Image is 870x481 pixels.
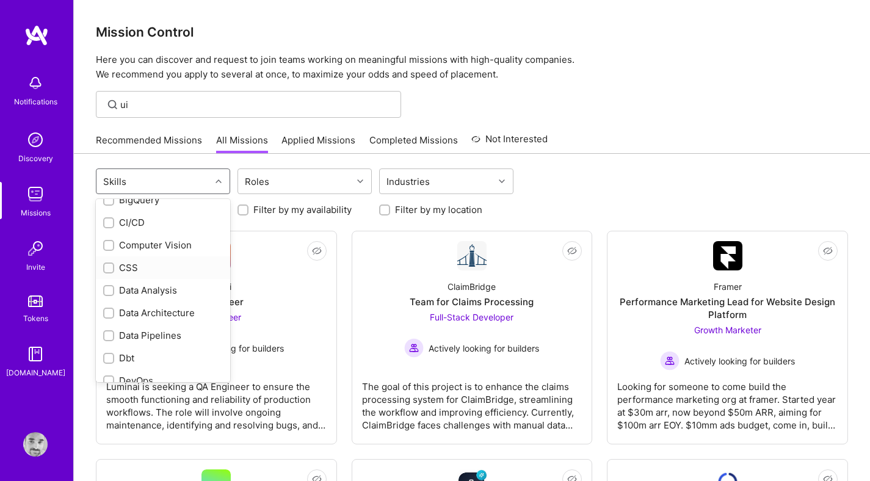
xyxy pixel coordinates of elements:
i: icon Chevron [499,178,505,184]
a: Completed Missions [369,134,458,154]
span: Actively looking for builders [684,355,795,367]
img: User Avatar [23,432,48,457]
img: tokens [28,295,43,307]
p: Here you can discover and request to join teams working on meaningful missions with high-quality ... [96,52,848,82]
i: icon Chevron [357,178,363,184]
div: Tokens [23,312,48,325]
span: Full-Stack Developer [430,312,513,322]
div: Team for Claims Processing [410,295,534,308]
div: DevOps [103,374,223,387]
img: guide book [23,342,48,366]
div: Looking for someone to come build the performance marketing org at framer. Started year at $30m a... [617,371,838,432]
div: Dbt [103,352,223,364]
img: Actively looking for builders [404,338,424,358]
img: logo [24,24,49,46]
div: ClaimBridge [448,280,496,293]
i: icon Chevron [216,178,222,184]
i: icon EyeClosed [312,246,322,256]
a: Applied Missions [281,134,355,154]
div: BigQuery [103,193,223,206]
div: Notifications [14,95,57,108]
span: Actively looking for builders [429,342,539,355]
a: All Missions [216,134,268,154]
img: Invite [23,236,48,261]
div: Data Analysis [103,284,223,297]
a: Not Interested [471,132,548,154]
div: Skills [100,173,129,190]
img: bell [23,71,48,95]
div: Discovery [18,152,53,165]
label: Filter by my location [395,203,482,216]
div: Data Pipelines [103,329,223,342]
div: Industries [383,173,433,190]
div: Luminai is seeking a QA Engineer to ensure the smooth functioning and reliability of production w... [106,371,327,432]
div: Data Architecture [103,306,223,319]
img: Actively looking for builders [660,351,680,371]
img: teamwork [23,182,48,206]
img: Company Logo [457,241,487,270]
div: Roles [242,173,272,190]
a: Recommended Missions [96,134,202,154]
div: Invite [26,261,45,273]
i: icon EyeClosed [567,246,577,256]
div: CI/CD [103,216,223,229]
i: icon SearchGrey [106,98,120,112]
i: icon EyeClosed [823,246,833,256]
div: Missions [21,206,51,219]
label: Filter by my availability [253,203,352,216]
h3: Mission Control [96,24,848,40]
img: discovery [23,128,48,152]
img: Company Logo [713,241,742,270]
div: CSS [103,261,223,274]
div: The goal of this project is to enhance the claims processing system for ClaimBridge, streamlining... [362,371,582,432]
input: Find Mission... [120,98,392,111]
span: Growth Marketer [694,325,761,335]
div: Framer [714,280,742,293]
div: [DOMAIN_NAME] [6,366,65,379]
div: Performance Marketing Lead for Website Design Platform [617,295,838,321]
div: Computer Vision [103,239,223,251]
